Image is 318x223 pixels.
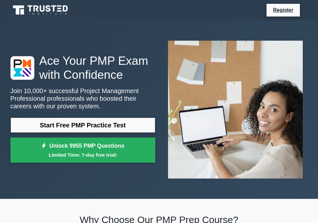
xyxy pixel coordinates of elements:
[10,138,155,163] a: Unlock 9955 PMP QuestionsLimited Time: 7-day free trial!
[10,54,155,82] h1: Ace Your PMP Exam with Confidence
[269,6,297,14] a: Register
[18,151,147,159] small: Limited Time: 7-day free trial!
[10,118,155,133] a: Start Free PMP Practice Test
[10,87,155,110] p: Join 10,000+ successful Project Management Professional professionals who boosted their careers w...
